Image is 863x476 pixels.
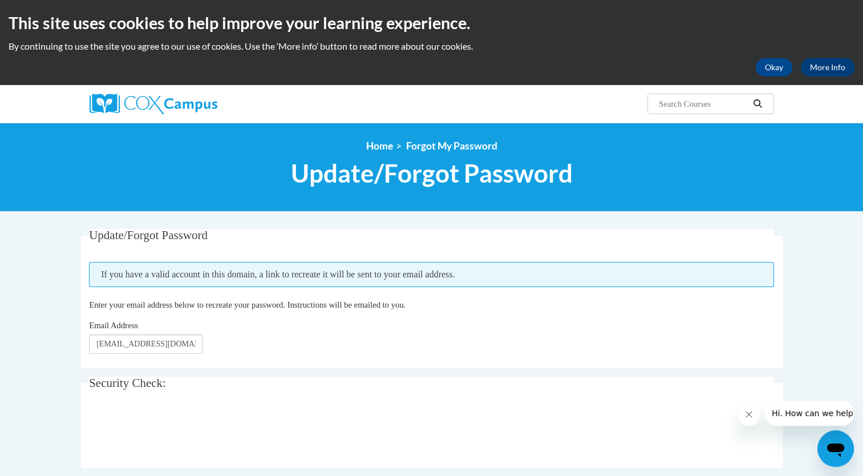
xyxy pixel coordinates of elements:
[801,58,854,76] a: More Info
[90,94,306,114] a: Cox Campus
[89,228,208,242] span: Update/Forgot Password
[90,94,217,114] img: Cox Campus
[291,158,573,188] span: Update/Forgot Password
[9,11,854,34] h2: This site uses cookies to help improve your learning experience.
[89,300,406,309] span: Enter your email address below to recreate your password. Instructions will be emailed to you.
[89,262,774,287] span: If you have a valid account in this domain, a link to recreate it will be sent to your email addr...
[9,40,854,53] p: By continuing to use the site you agree to our use of cookies. Use the ‘More info’ button to read...
[406,140,497,152] span: Forgot My Password
[89,409,262,454] iframe: reCAPTCHA
[89,376,166,390] span: Security Check:
[89,334,203,354] input: Email
[366,140,393,152] a: Home
[749,97,766,111] button: Search
[817,430,854,467] iframe: Button to launch messaging window
[765,401,854,426] iframe: Message from company
[7,8,92,17] span: Hi. How can we help?
[89,321,138,330] span: Email Address
[658,97,749,111] input: Search Courses
[756,58,792,76] button: Okay
[738,403,760,426] iframe: Close message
